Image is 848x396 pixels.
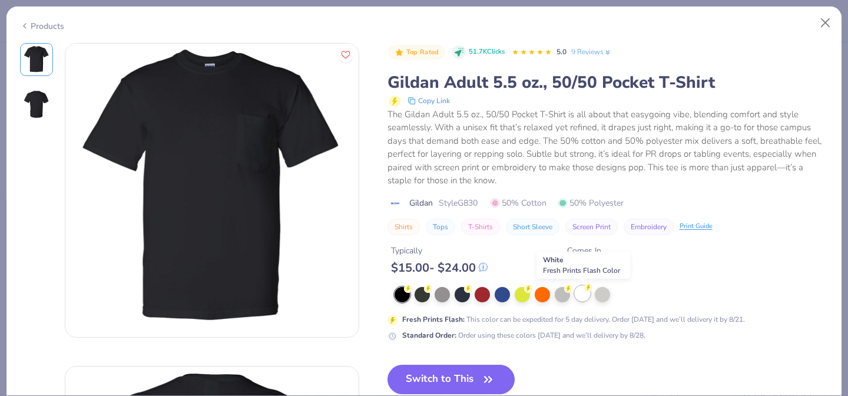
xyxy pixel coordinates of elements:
button: Switch to This [387,365,515,394]
button: Shirts [387,219,420,235]
div: Comes In [567,245,607,257]
img: Top Rated sort [395,48,404,57]
img: Back [22,90,51,118]
img: Front [65,44,359,337]
button: Screen Print [565,219,618,235]
strong: Fresh Prints Flash : [402,315,465,324]
button: T-Shirts [461,219,500,235]
span: Top Rated [406,49,439,55]
div: White [536,252,630,279]
button: Badge Button [389,45,445,60]
div: Order using these colors [DATE] and we’ll delivery by 8/28. [402,330,645,341]
span: Fresh Prints Flash Color [543,266,620,275]
button: Like [338,47,353,62]
div: 5.0 Stars [512,43,552,62]
div: Gildan Adult 5.5 oz., 50/50 Pocket T-Shirt [387,71,829,94]
div: This color can be expedited for 5 day delivery. Order [DATE] and we’ll delivery it by 8/21. [402,314,745,325]
button: Tops [426,219,455,235]
div: Typically [391,245,488,257]
img: Front [22,45,51,74]
span: Gildan [409,197,433,209]
a: 9 Reviews [571,47,612,57]
img: brand logo [387,199,403,208]
span: 51.7K Clicks [469,47,505,57]
div: The Gildan Adult 5.5 oz., 50/50 Pocket T-Shirt is all about that easygoing vibe, blending comfort... [387,108,829,187]
button: Short Sleeve [506,219,559,235]
span: 5.0 [556,47,567,57]
div: $ 15.00 - $ 24.00 [391,260,488,275]
div: Print Guide [680,222,713,232]
button: copy to clipboard [404,94,453,108]
span: 50% Cotton [491,197,546,209]
button: Close [814,12,837,34]
span: 50% Polyester [558,197,624,209]
div: Products [20,20,64,32]
button: Embroidery [624,219,674,235]
strong: Standard Order : [402,331,456,340]
span: Style G830 [439,197,478,209]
